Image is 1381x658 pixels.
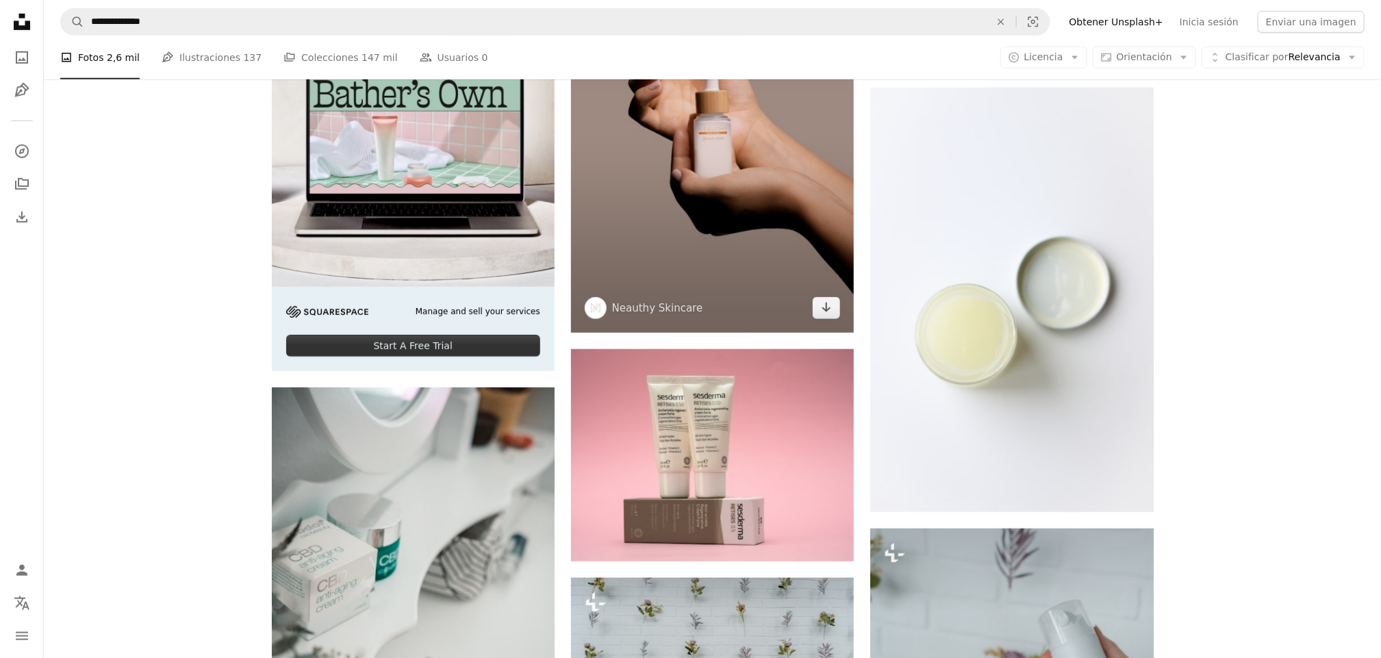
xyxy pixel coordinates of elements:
[272,4,555,371] a: Manage and sell your servicesStart A Free Trial
[8,170,36,198] a: Colecciones
[870,293,1153,305] a: Dos pequeños cuencos blancos sentados uno al lado del otro
[482,50,488,65] span: 0
[1093,47,1196,68] button: Orientación
[60,8,1050,36] form: Encuentra imágenes en todo el sitio
[870,88,1153,512] img: Dos pequeños cuencos blancos sentados uno al lado del otro
[416,306,540,318] span: Manage and sell your services
[1258,11,1365,33] button: Enviar una imagen
[8,203,36,231] a: Historial de descargas
[1061,11,1171,33] a: Obtener Unsplash+
[1000,47,1087,68] button: Licencia
[813,297,840,319] a: Descargar
[8,77,36,104] a: Ilustraciones
[8,622,36,650] button: Menú
[571,448,854,461] a: un par de tubos encima de una caja
[1117,51,1172,62] span: Orientación
[286,335,540,357] div: Start A Free Trial
[272,4,555,287] img: file-1707883121023-8e3502977149image
[8,8,36,38] a: Inicio — Unsplash
[286,306,368,318] img: file-1705255347840-230a6ab5bca9image
[61,9,84,35] button: Buscar en Unsplash
[8,44,36,71] a: Fotos
[8,557,36,584] a: Iniciar sesión / Registrarse
[571,349,854,561] img: un par de tubos encima de una caja
[612,301,703,315] a: Neauthy Skincare
[986,9,1016,35] button: Borrar
[362,50,398,65] span: 147 mil
[1017,9,1050,35] button: Búsqueda visual
[283,36,398,79] a: Colecciones 147 mil
[571,114,854,126] a: Persona que sostiene una botella de plástico blanca
[1171,11,1247,33] a: Inicia sesión
[272,593,555,605] a: Paquete de cigarrillos verde y blanco
[585,297,607,319] img: Ve al perfil de Neauthy Skincare
[8,138,36,165] a: Explorar
[1226,51,1289,62] span: Clasificar por
[1024,51,1063,62] span: Licencia
[1202,47,1365,68] button: Clasificar porRelevancia
[162,36,262,79] a: Ilustraciones 137
[243,50,262,65] span: 137
[8,590,36,617] button: Idioma
[1226,51,1341,64] span: Relevancia
[420,36,488,79] a: Usuarios 0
